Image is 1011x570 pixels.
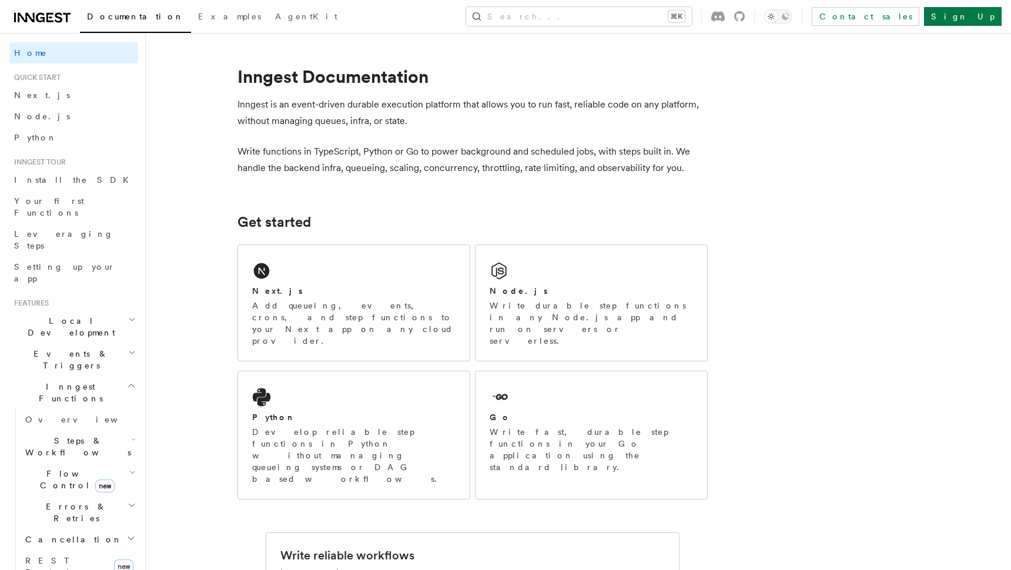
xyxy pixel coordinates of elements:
[252,411,296,423] h2: Python
[237,214,311,230] a: Get started
[9,223,138,256] a: Leveraging Steps
[9,348,128,371] span: Events & Triggers
[237,244,470,361] a: Next.jsAdd queueing, events, crons, and step functions to your Next app on any cloud provider.
[87,12,184,21] span: Documentation
[21,496,138,529] button: Errors & Retries
[21,463,138,496] button: Flow Controlnew
[25,415,146,424] span: Overview
[21,534,122,545] span: Cancellation
[9,315,128,338] span: Local Development
[14,90,70,100] span: Next.js
[237,96,708,129] p: Inngest is an event-driven durable execution platform that allows you to run fast, reliable code ...
[21,529,138,550] button: Cancellation
[812,7,919,26] a: Contact sales
[9,73,61,82] span: Quick start
[252,426,456,485] p: Develop reliable step functions in Python without managing queueing systems or DAG based workflows.
[9,106,138,127] a: Node.js
[275,12,337,21] span: AgentKit
[9,310,138,343] button: Local Development
[9,169,138,190] a: Install the SDK
[80,4,191,33] a: Documentation
[764,9,792,24] button: Toggle dark mode
[475,371,708,499] a: GoWrite fast, durable step functions in your Go application using the standard library.
[280,547,414,564] h2: Write reliable workflows
[668,11,685,22] kbd: ⌘K
[9,381,127,404] span: Inngest Functions
[21,430,138,463] button: Steps & Workflows
[95,480,115,492] span: new
[21,468,129,491] span: Flow Control
[490,426,693,473] p: Write fast, durable step functions in your Go application using the standard library.
[490,411,511,423] h2: Go
[237,371,470,499] a: PythonDevelop reliable step functions in Python without managing queueing systems or DAG based wo...
[9,256,138,289] a: Setting up your app
[9,376,138,409] button: Inngest Functions
[14,112,70,121] span: Node.js
[924,7,1002,26] a: Sign Up
[14,175,136,185] span: Install the SDK
[14,133,57,142] span: Python
[14,196,84,217] span: Your first Functions
[237,143,708,176] p: Write functions in TypeScript, Python or Go to power background and scheduled jobs, with steps bu...
[9,42,138,63] a: Home
[490,285,548,297] h2: Node.js
[9,157,66,167] span: Inngest tour
[252,300,456,347] p: Add queueing, events, crons, and step functions to your Next app on any cloud provider.
[14,262,115,283] span: Setting up your app
[9,343,138,376] button: Events & Triggers
[191,4,268,32] a: Examples
[21,409,138,430] a: Overview
[14,47,47,59] span: Home
[9,85,138,106] a: Next.js
[237,66,708,87] h1: Inngest Documentation
[475,244,708,361] a: Node.jsWrite durable step functions in any Node.js app and run on servers or serverless.
[9,190,138,223] a: Your first Functions
[466,7,692,26] button: Search...⌘K
[21,501,128,524] span: Errors & Retries
[198,12,261,21] span: Examples
[9,127,138,148] a: Python
[252,285,303,297] h2: Next.js
[268,4,344,32] a: AgentKit
[21,435,131,458] span: Steps & Workflows
[490,300,693,347] p: Write durable step functions in any Node.js app and run on servers or serverless.
[14,229,113,250] span: Leveraging Steps
[9,299,49,308] span: Features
